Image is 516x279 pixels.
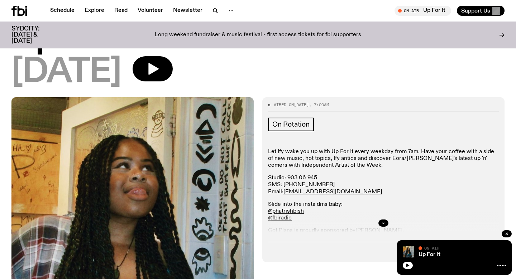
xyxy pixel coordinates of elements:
span: Aired on [274,102,294,108]
a: Read [110,6,132,16]
p: Let Ify wake you up with Up For It every weekday from 7am. Have your coffee with a side of new mu... [268,148,499,169]
h3: SYDCITY: [DATE] & [DATE] [11,26,57,44]
span: On Air [424,246,439,250]
a: On Rotation [268,118,314,131]
button: On AirUp For It [395,6,451,16]
a: Schedule [46,6,79,16]
p: Studio: 903 06 945 SMS: [PHONE_NUMBER] Email: [268,175,499,195]
a: Volunteer [133,6,167,16]
span: , 7:00am [309,102,329,108]
a: Up For It [419,252,440,257]
a: Newsletter [169,6,207,16]
span: [DATE] [294,102,309,108]
p: Long weekend fundraiser & music festival - first access tickets for fbi supporters [155,32,361,38]
a: Explore [80,6,109,16]
h1: Up For It [11,21,505,53]
span: On Rotation [272,120,310,128]
a: [EMAIL_ADDRESS][DOMAIN_NAME] [283,189,382,195]
span: Support Us [461,8,490,14]
img: Ify - a Brown Skin girl with black braided twists, looking up to the side with her tongue stickin... [403,246,414,257]
button: Support Us [457,6,505,16]
p: Slide into the insta dms baby: [268,201,499,222]
a: @phatrishbish [268,208,304,214]
span: [DATE] [11,56,121,89]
